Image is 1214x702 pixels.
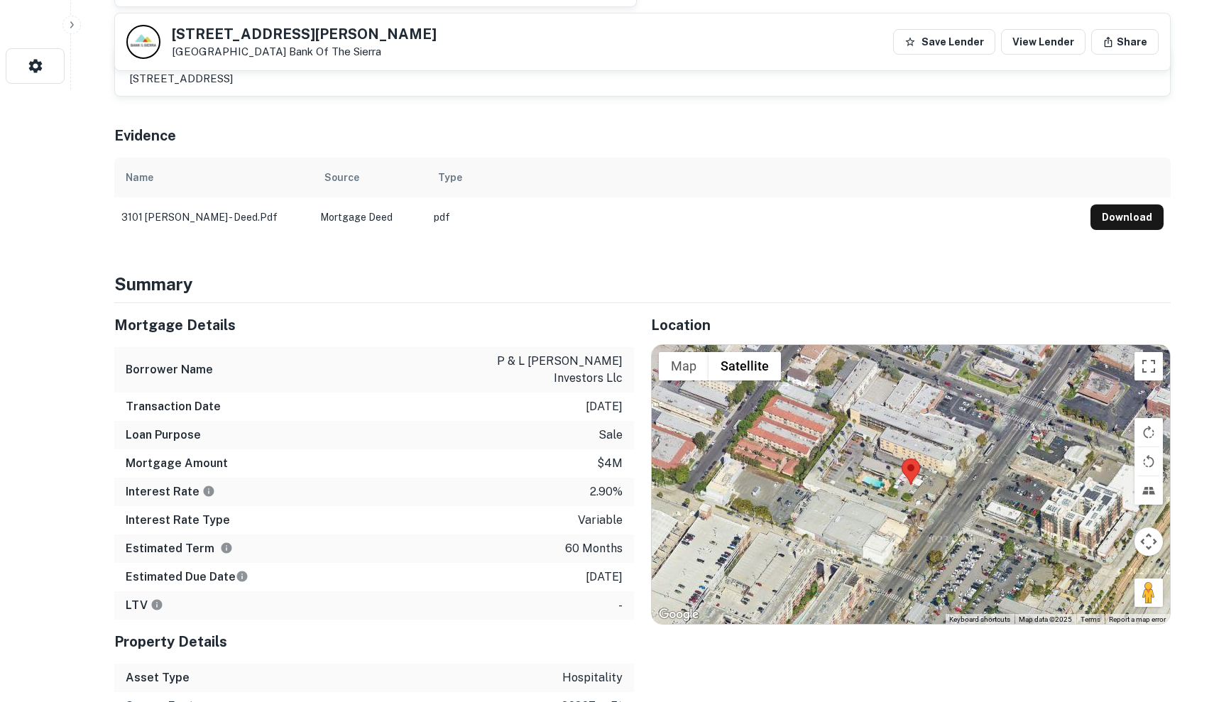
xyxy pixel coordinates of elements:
[1090,204,1164,230] button: Download
[114,314,634,336] h5: Mortgage Details
[618,597,623,614] p: -
[1081,615,1100,623] a: Terms (opens in new tab)
[220,542,233,554] svg: Term is based on a standard schedule for this type of loan.
[126,398,221,415] h6: Transaction Date
[586,398,623,415] p: [DATE]
[126,483,215,500] h6: Interest Rate
[1109,615,1166,623] a: Report a map error
[114,631,634,652] h5: Property Details
[126,512,230,529] h6: Interest Rate Type
[597,455,623,472] p: $4m
[126,597,163,614] h6: LTV
[659,352,709,380] button: Show street map
[129,70,316,87] p: [STREET_ADDRESS]
[1134,418,1163,446] button: Rotate map clockwise
[202,485,215,498] svg: The interest rates displayed on the website are for informational purposes only and may be report...
[709,352,781,380] button: Show satellite imagery
[172,27,437,41] h5: [STREET_ADDRESS][PERSON_NAME]
[126,427,201,444] h6: Loan Purpose
[655,605,702,624] img: Google
[565,540,623,557] p: 60 months
[114,125,176,146] h5: Evidence
[236,570,248,583] svg: Estimate is based on a standard schedule for this type of loan.
[598,427,623,444] p: sale
[578,512,623,529] p: variable
[1091,29,1159,55] button: Share
[126,669,190,686] h6: Asset Type
[172,45,437,58] p: [GEOGRAPHIC_DATA]
[114,271,1171,297] h4: Summary
[114,158,1171,237] div: scrollable content
[1134,447,1163,476] button: Rotate map counterclockwise
[324,169,359,186] div: Source
[126,361,213,378] h6: Borrower Name
[949,615,1010,625] button: Keyboard shortcuts
[1134,527,1163,556] button: Map camera controls
[126,455,228,472] h6: Mortgage Amount
[562,669,623,686] p: hospitality
[114,158,313,197] th: Name
[655,605,702,624] a: Open this area in Google Maps (opens a new window)
[495,353,623,387] p: p & l [PERSON_NAME] investors llc
[126,540,233,557] h6: Estimated Term
[151,598,163,611] svg: LTVs displayed on the website are for informational purposes only and may be reported incorrectly...
[1143,588,1214,657] iframe: Chat Widget
[438,169,462,186] div: Type
[427,197,1083,237] td: pdf
[1134,578,1163,607] button: Drag Pegman onto the map to open Street View
[1019,615,1072,623] span: Map data ©2025
[313,197,427,237] td: Mortgage Deed
[893,29,995,55] button: Save Lender
[651,314,1171,336] h5: Location
[586,569,623,586] p: [DATE]
[1001,29,1086,55] a: View Lender
[427,158,1083,197] th: Type
[313,158,427,197] th: Source
[1134,352,1163,380] button: Toggle fullscreen view
[289,45,381,57] a: Bank Of The Sierra
[114,197,313,237] td: 3101 [PERSON_NAME] - deed.pdf
[126,169,153,186] div: Name
[126,569,248,586] h6: Estimated Due Date
[590,483,623,500] p: 2.90%
[1134,476,1163,505] button: Tilt map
